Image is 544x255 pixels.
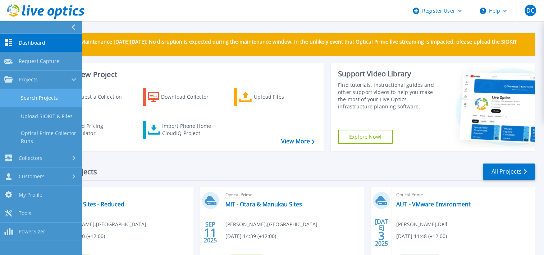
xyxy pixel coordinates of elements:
[54,201,124,208] a: MIT - Both Sites - Reduced
[526,8,534,13] span: DC
[396,220,447,228] span: [PERSON_NAME] , Dell
[225,232,276,240] span: [DATE] 14:39 (+12:00)
[338,81,440,110] div: Find tutorials, instructional guides and other support videos to help you make the most of your L...
[254,90,311,104] div: Upload Files
[54,220,146,228] span: [PERSON_NAME] , [GEOGRAPHIC_DATA]
[378,233,385,239] span: 3
[19,173,45,180] span: Customers
[338,130,393,144] a: Explore Now!
[483,164,535,180] a: All Projects
[143,88,223,106] a: Download Collector
[162,122,218,137] div: Import Phone Home CloudIQ Project
[234,88,314,106] a: Upload Files
[19,76,38,83] span: Projects
[204,229,217,236] span: 11
[281,138,315,145] a: View More
[161,90,219,104] div: Download Collector
[338,69,440,79] div: Support Video Library
[19,155,42,161] span: Collectors
[51,71,314,79] h3: Start a New Project
[19,40,45,46] span: Dashboard
[51,121,131,139] a: Cloud Pricing Calculator
[72,90,129,104] div: Request a Collection
[396,232,447,240] span: [DATE] 11:48 (+12:00)
[375,219,388,246] div: [DATE] 2025
[19,210,31,216] span: Tools
[54,39,529,50] p: Scheduled Maintenance [DATE][DATE]: No disruption is expected during the maintenance window. In t...
[51,88,131,106] a: Request a Collection
[54,191,189,199] span: Optical Prime
[225,201,302,208] a: MIT - Otara & Manukau Sites
[204,219,217,246] div: SEP 2025
[225,191,360,199] span: Optical Prime
[19,192,42,198] span: My Profile
[225,220,317,228] span: [PERSON_NAME] , [GEOGRAPHIC_DATA]
[19,228,45,235] span: PowerSizer
[70,122,128,137] div: Cloud Pricing Calculator
[396,201,471,208] a: AUT - VMware Environment
[396,191,531,199] span: Optical Prime
[19,58,59,64] span: Request Capture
